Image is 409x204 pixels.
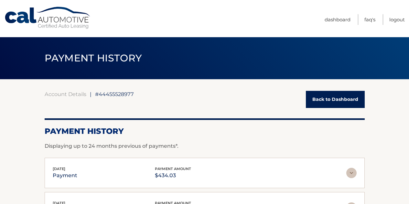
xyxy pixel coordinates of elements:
[346,168,357,178] img: accordion-rest.svg
[4,6,91,29] a: Cal Automotive
[45,126,365,136] h2: Payment History
[90,91,91,97] span: |
[95,91,134,97] span: #44455528977
[364,14,375,25] a: FAQ's
[389,14,405,25] a: Logout
[53,171,77,180] p: payment
[155,166,191,171] span: payment amount
[53,166,65,171] span: [DATE]
[45,91,86,97] a: Account Details
[155,171,191,180] p: $434.03
[325,14,350,25] a: Dashboard
[306,91,365,108] a: Back to Dashboard
[45,142,365,150] p: Displaying up to 24 months previous of payments*.
[45,52,142,64] span: PAYMENT HISTORY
